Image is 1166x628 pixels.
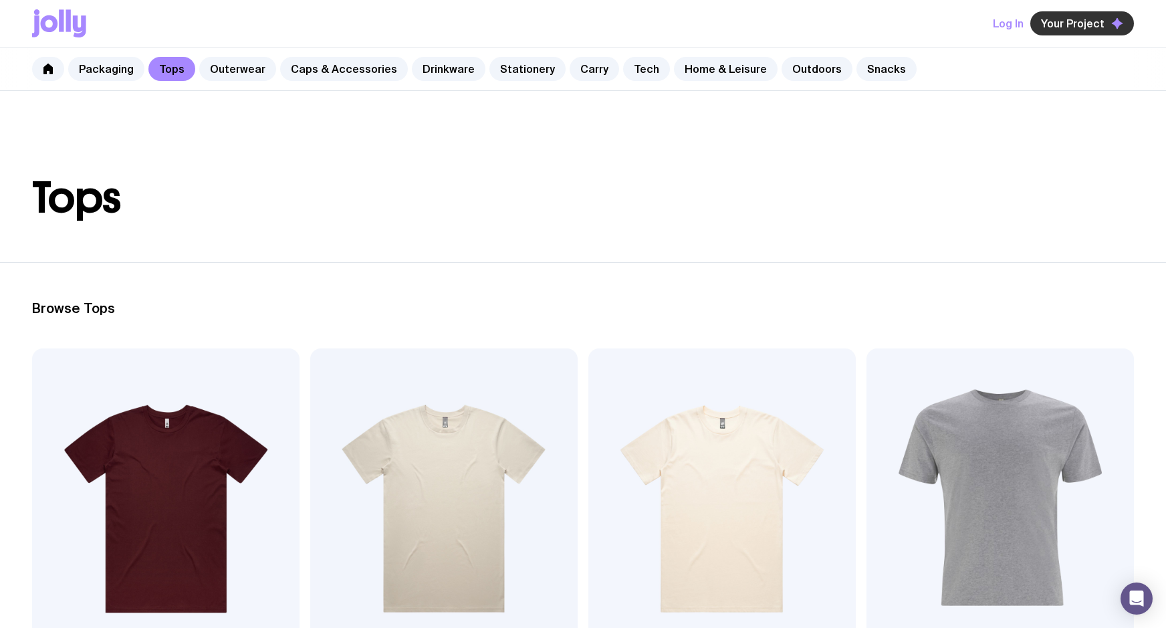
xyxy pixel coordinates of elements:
[32,300,1134,316] h2: Browse Tops
[412,57,485,81] a: Drinkware
[623,57,670,81] a: Tech
[674,57,778,81] a: Home & Leisure
[199,57,276,81] a: Outerwear
[32,177,1134,219] h1: Tops
[148,57,195,81] a: Tops
[856,57,917,81] a: Snacks
[782,57,852,81] a: Outdoors
[68,57,144,81] a: Packaging
[280,57,408,81] a: Caps & Accessories
[993,11,1024,35] button: Log In
[1041,17,1104,30] span: Your Project
[1030,11,1134,35] button: Your Project
[489,57,566,81] a: Stationery
[1121,583,1153,615] div: Open Intercom Messenger
[570,57,619,81] a: Carry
